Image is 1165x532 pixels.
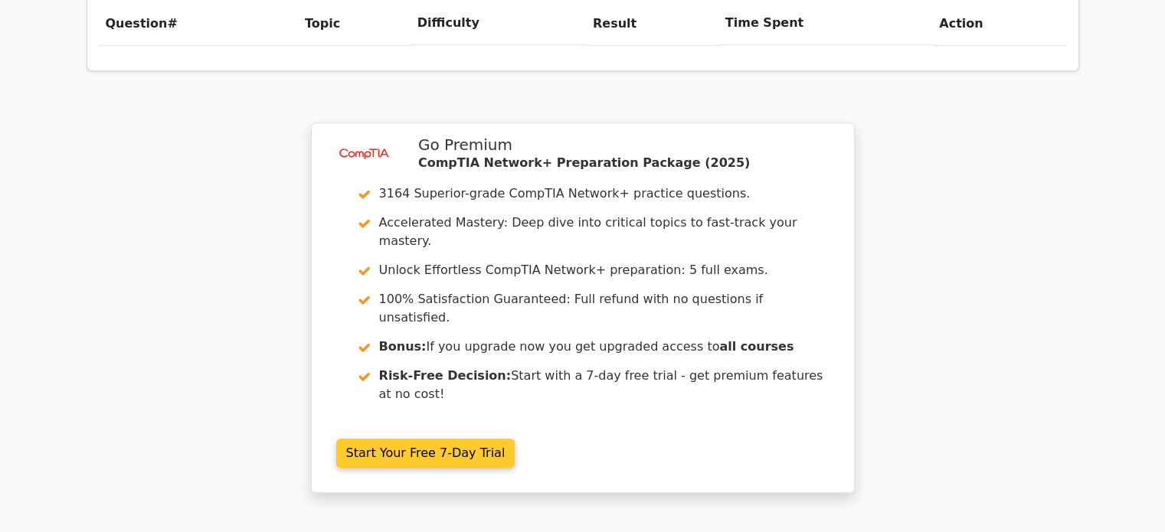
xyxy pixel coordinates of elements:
th: Topic [299,2,411,45]
th: Difficulty [411,2,587,45]
span: Question [106,16,168,31]
a: Start Your Free 7-Day Trial [336,439,515,468]
th: Result [587,2,719,45]
th: Action [933,2,1065,45]
th: # [100,2,299,45]
th: Time Spent [719,2,933,45]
